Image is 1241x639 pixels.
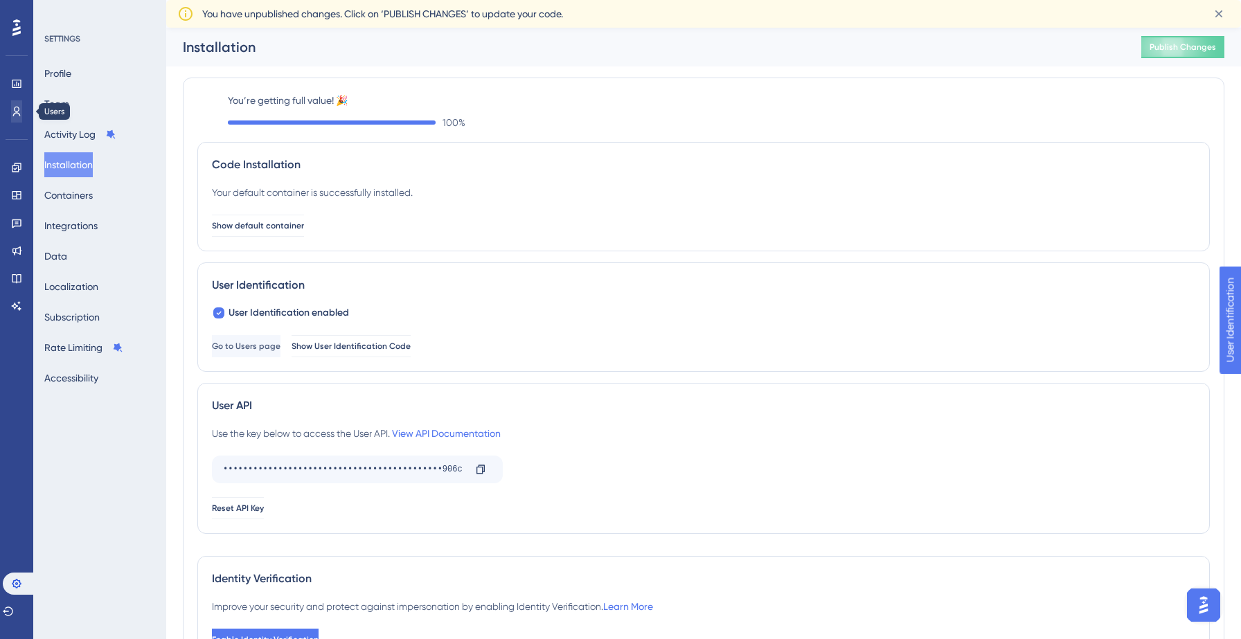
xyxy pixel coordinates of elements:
[44,305,100,330] button: Subscription
[44,366,98,390] button: Accessibility
[212,497,264,519] button: Reset API Key
[603,601,653,612] a: Learn More
[183,37,1107,57] div: Installation
[1141,36,1224,58] button: Publish Changes
[44,91,69,116] button: Team
[443,114,465,131] span: 100 %
[292,335,411,357] button: Show User Identification Code
[202,6,563,22] span: You have unpublished changes. Click on ‘PUBLISH CHANGES’ to update your code.
[212,397,1195,414] div: User API
[212,425,501,442] div: Use the key below to access the User API.
[1183,584,1224,626] iframe: UserGuiding AI Assistant Launcher
[44,122,116,147] button: Activity Log
[11,3,96,20] span: User Identification
[212,598,653,615] div: Improve your security and protect against impersonation by enabling Identity Verification.
[212,184,413,201] div: Your default container is successfully installed.
[392,428,501,439] a: View API Documentation
[44,335,123,360] button: Rate Limiting
[212,335,280,357] button: Go to Users page
[1150,42,1216,53] span: Publish Changes
[228,92,1210,109] label: You’re getting full value! 🎉
[44,274,98,299] button: Localization
[44,33,157,44] div: SETTINGS
[44,152,93,177] button: Installation
[223,458,464,480] div: ••••••••••••••••••••••••••••••••••••••••••••906c
[212,215,304,237] button: Show default container
[212,503,264,514] span: Reset API Key
[229,305,349,321] span: User Identification enabled
[212,341,280,352] span: Go to Users page
[212,156,1195,173] div: Code Installation
[44,61,71,86] button: Profile
[292,341,411,352] span: Show User Identification Code
[212,220,304,231] span: Show default container
[212,277,1195,294] div: User Identification
[44,244,67,269] button: Data
[44,183,93,208] button: Containers
[212,570,1195,587] div: Identity Verification
[44,213,98,238] button: Integrations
